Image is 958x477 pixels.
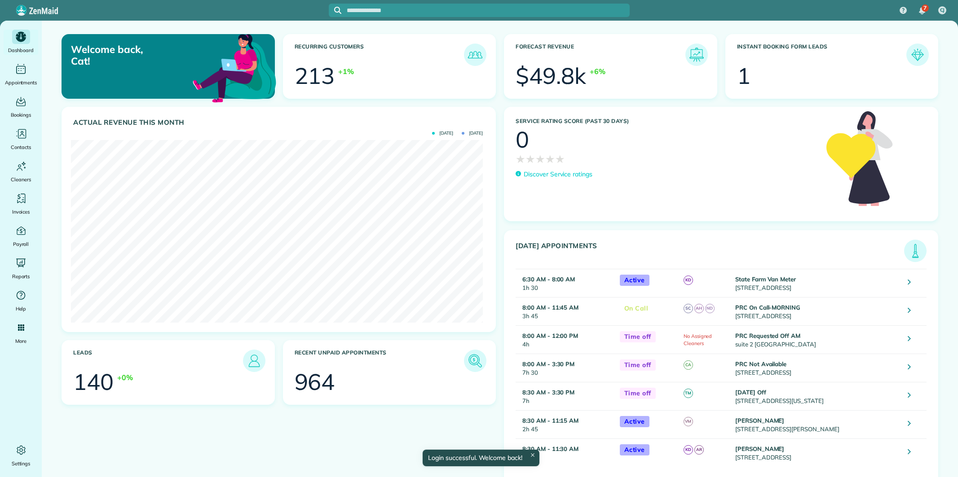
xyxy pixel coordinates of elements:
img: icon_unpaid_appointments-47b8ce3997adf2238b356f14209ab4cced10bd1f174958f3ca8f1d0dd7fffeee.png [466,352,484,370]
div: +0% [117,372,133,383]
span: Time off [620,359,656,371]
span: SC [684,304,693,313]
div: Login successful. Welcome back! [423,450,539,466]
div: 140 [73,371,114,393]
td: 2h 45 [516,410,615,438]
h3: Recurring Customers [295,44,464,66]
div: +6% [590,66,605,77]
span: Appointments [5,78,37,87]
strong: PRC Requested Off AM [735,332,800,339]
h3: Leads [73,350,243,372]
span: ND [705,304,715,313]
td: 7h [516,382,615,410]
span: ★ [555,151,565,167]
img: icon_recurring_customers-cf858462ba22bcd05b5a5880d41d6543d210077de5bb9ebc9590e49fd87d84ed.png [466,46,484,64]
span: KD [684,445,693,455]
img: dashboard_welcome-42a62b7d889689a78055ac9021e634bf52bae3f8056760290aed330b23ab8690.png [191,24,278,111]
span: No Assigned Cleaners [684,333,712,347]
span: On Call [620,303,653,314]
a: Payroll [4,223,38,249]
strong: State Farm Van Meter [735,276,796,283]
strong: 8:30 AM - 3:30 PM [522,389,574,396]
a: Invoices [4,191,38,216]
h3: Actual Revenue this month [73,118,486,127]
div: $49.8k [516,65,586,87]
strong: 6:30 AM - 8:00 AM [522,276,575,283]
a: Contacts [4,127,38,152]
p: Discover Service ratings [524,170,592,179]
span: Bookings [11,110,31,119]
strong: 8:30 AM - 11:30 AM [522,445,578,452]
span: ★ [516,151,525,167]
span: Time off [620,388,656,399]
h3: [DATE] Appointments [516,242,904,262]
span: ★ [545,151,555,167]
span: CJ [940,7,945,14]
h3: Instant Booking Form Leads [737,44,907,66]
span: CA [684,360,693,370]
img: icon_form_leads-04211a6a04a5b2264e4ee56bc0799ec3eb69b7e499cbb523a139df1d13a81ae0.png [909,46,927,64]
img: icon_forecast_revenue-8c13a41c7ed35a8dcfafea3cbb826a0462acb37728057bba2d056411b612bbbe.png [688,46,706,64]
td: 3h 45 [516,297,615,325]
span: TM [684,389,693,398]
span: 7 [923,4,927,12]
span: [DATE] [432,131,453,136]
strong: PRC On Call-MORNING [735,304,800,311]
a: Discover Service ratings [516,170,592,179]
h3: Service Rating score (past 30 days) [516,118,817,124]
strong: 8:00 AM - 11:45 AM [522,304,578,311]
h3: Recent unpaid appointments [295,350,464,372]
span: AH [694,304,704,313]
td: [STREET_ADDRESS] [733,354,901,382]
div: 1 [737,65,751,87]
td: suite 2 [GEOGRAPHIC_DATA] [733,325,901,354]
span: AR [694,445,704,455]
span: More [15,337,26,346]
h3: Forecast Revenue [516,44,685,66]
img: icon_todays_appointments-901f7ab196bb0bea1936b74009e4eb5ffbc2d2711fa7634e0d609ed5ef32b18b.png [906,242,924,260]
p: Welcome back, Cat! [71,44,207,67]
td: [STREET_ADDRESS] [733,297,901,325]
span: [DATE] [462,131,483,136]
strong: [DATE] Off [735,389,766,396]
a: Cleaners [4,159,38,184]
strong: PRC Not Available [735,360,786,368]
span: VM [684,417,693,426]
span: Active [620,275,649,286]
span: Active [620,444,649,455]
div: 7 unread notifications [913,1,932,21]
td: 1h 30 [516,269,615,297]
strong: 8:30 AM - 11:15 AM [522,417,578,424]
td: [STREET_ADDRESS][PERSON_NAME] [733,410,901,438]
strong: 8:00 AM - 3:30 PM [522,360,574,368]
td: [STREET_ADDRESS][US_STATE] [733,382,901,410]
span: Help [16,304,26,313]
span: Payroll [13,240,29,249]
span: ★ [535,151,545,167]
td: [STREET_ADDRESS] [733,438,901,467]
span: Contacts [11,143,31,152]
div: +1% [338,66,354,77]
span: ★ [525,151,535,167]
span: Cleaners [11,175,31,184]
a: Settings [4,443,38,468]
div: 213 [295,65,335,87]
span: Active [620,416,649,427]
button: Focus search [329,7,341,14]
span: Dashboard [8,46,34,55]
td: 4h [516,325,615,354]
svg: Focus search [334,7,341,14]
a: Bookings [4,94,38,119]
a: Appointments [4,62,38,87]
a: Reports [4,256,38,281]
a: Dashboard [4,30,38,55]
span: KD [684,276,693,285]
td: 7h 30 [516,354,615,382]
span: Time off [620,331,656,342]
strong: [PERSON_NAME] [735,417,785,424]
span: Reports [12,272,30,281]
strong: [PERSON_NAME] [735,445,785,452]
td: 3h [516,438,615,467]
span: Invoices [12,207,30,216]
td: [STREET_ADDRESS] [733,269,901,297]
